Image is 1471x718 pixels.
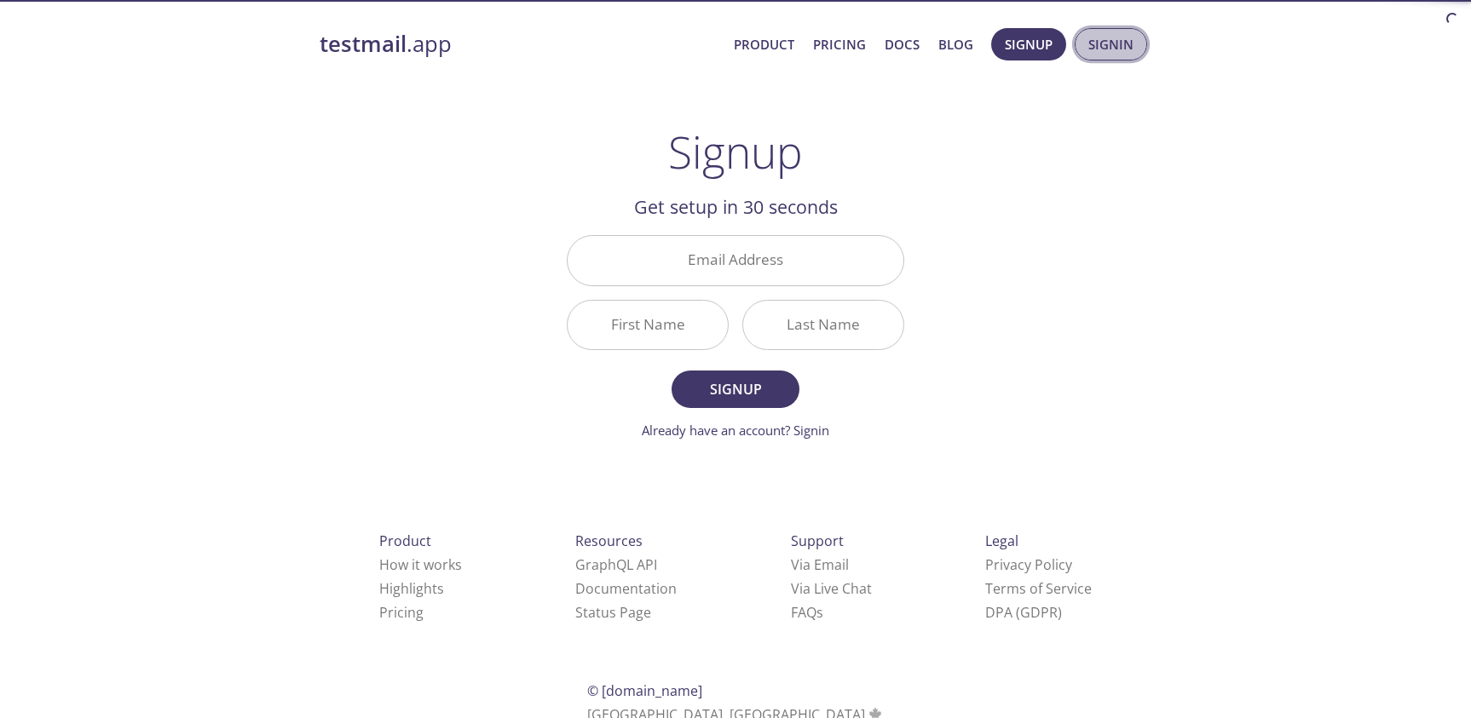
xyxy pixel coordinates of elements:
[813,33,866,55] a: Pricing
[567,192,904,221] h2: Get setup in 30 seconds
[1005,33,1053,55] span: Signup
[816,603,823,622] span: s
[1075,28,1147,60] button: Signin
[938,33,973,55] a: Blog
[734,33,794,55] a: Product
[575,603,651,622] a: Status Page
[791,579,872,598] a: Via Live Chat
[1088,33,1134,55] span: Signin
[379,555,462,574] a: How it works
[985,579,1092,598] a: Terms of Service
[885,33,920,55] a: Docs
[379,579,444,598] a: Highlights
[575,555,657,574] a: GraphQL API
[791,555,849,574] a: Via Email
[575,579,677,598] a: Documentation
[991,28,1066,60] button: Signup
[672,370,799,408] button: Signup
[791,603,823,622] a: FAQ
[320,29,407,59] strong: testmail
[642,422,829,439] a: Already have an account? Signin
[985,603,1062,622] a: DPA (GDPR)
[320,30,720,59] a: testmail.app
[791,531,844,550] span: Support
[668,126,803,177] h1: Signup
[379,603,424,622] a: Pricing
[985,555,1072,574] a: Privacy Policy
[575,531,643,550] span: Resources
[690,377,781,401] span: Signup
[379,531,431,550] span: Product
[985,531,1018,550] span: Legal
[587,681,702,700] span: © [DOMAIN_NAME]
